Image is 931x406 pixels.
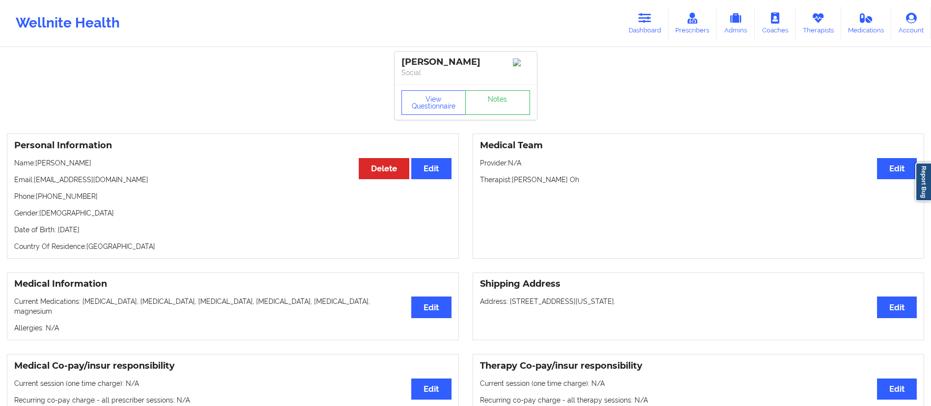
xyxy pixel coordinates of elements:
p: Email: [EMAIL_ADDRESS][DOMAIN_NAME] [14,175,452,185]
h3: Personal Information [14,140,452,151]
p: Name: [PERSON_NAME] [14,158,452,168]
h3: Medical Information [14,278,452,290]
p: Gender: [DEMOGRAPHIC_DATA] [14,208,452,218]
img: Image%2Fplaceholer-image.png [513,58,530,66]
p: Provider: N/A [480,158,917,168]
p: Therapist: [PERSON_NAME] Oh [480,175,917,185]
p: Phone: [PHONE_NUMBER] [14,191,452,201]
h3: Therapy Co-pay/insur responsibility [480,360,917,372]
p: Current session (one time charge): N/A [14,379,452,388]
button: View Questionnaire [401,90,466,115]
h3: Medical Team [480,140,917,151]
button: Edit [877,379,917,400]
p: Recurring co-pay charge - all therapy sessions : N/A [480,395,917,405]
p: Current Medications: [MEDICAL_DATA], [MEDICAL_DATA], [MEDICAL_DATA], [MEDICAL_DATA], [MEDICAL_DAT... [14,297,452,316]
button: Edit [411,379,451,400]
a: Notes [465,90,530,115]
button: Edit [411,297,451,318]
p: Current session (one time charge): N/A [480,379,917,388]
a: Admins [717,7,755,39]
h3: Medical Co-pay/insur responsibility [14,360,452,372]
a: Report Bug [915,162,931,201]
button: Delete [359,158,409,179]
div: [PERSON_NAME] [401,56,530,68]
p: Social [401,68,530,78]
a: Dashboard [621,7,668,39]
button: Edit [877,297,917,318]
p: Allergies: N/A [14,323,452,333]
a: Coaches [755,7,796,39]
button: Edit [877,158,917,179]
p: Address: [STREET_ADDRESS][US_STATE]. [480,297,917,306]
a: Therapists [796,7,841,39]
h3: Shipping Address [480,278,917,290]
a: Account [891,7,931,39]
a: Medications [841,7,892,39]
p: Country Of Residence: [GEOGRAPHIC_DATA] [14,242,452,251]
button: Edit [411,158,451,179]
p: Recurring co-pay charge - all prescriber sessions : N/A [14,395,452,405]
p: Date of Birth: [DATE] [14,225,452,235]
a: Prescribers [668,7,717,39]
